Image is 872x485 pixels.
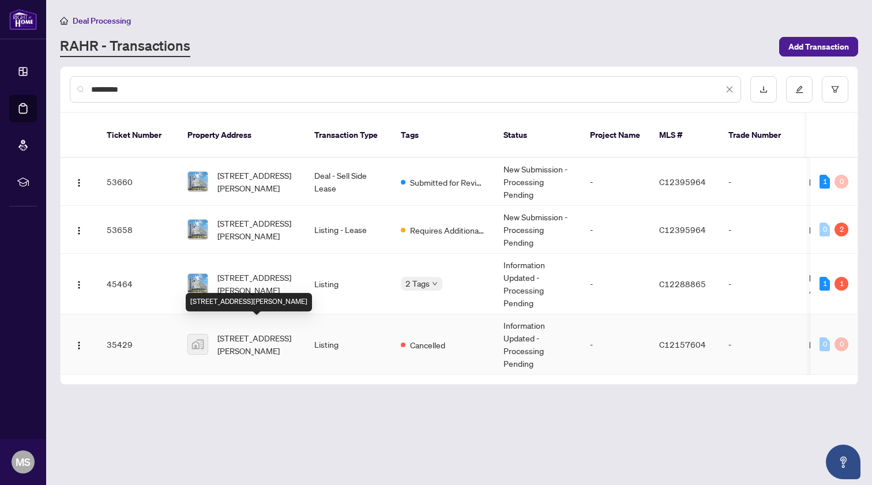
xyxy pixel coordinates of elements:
span: MS [16,454,31,470]
td: 53658 [97,206,178,254]
img: Logo [74,226,84,235]
span: Cancelled [410,339,445,351]
button: Logo [70,220,88,239]
td: 53660 [97,158,178,206]
img: thumbnail-img [188,274,208,294]
td: Listing - Lease [305,206,392,254]
button: filter [822,76,848,103]
img: thumbnail-img [188,334,208,354]
span: home [60,17,68,25]
td: New Submission - Processing Pending [494,158,581,206]
span: [STREET_ADDRESS][PERSON_NAME] [217,332,296,357]
td: - [581,314,650,375]
td: Listing [305,254,392,314]
td: - [581,158,650,206]
td: 35429 [97,314,178,375]
span: download [760,85,768,93]
td: - [719,254,800,314]
td: - [719,206,800,254]
img: Logo [74,280,84,290]
td: Information Updated - Processing Pending [494,254,581,314]
span: C12288865 [659,279,706,289]
img: logo [9,9,37,30]
td: - [581,254,650,314]
td: 45464 [97,254,178,314]
a: RAHR - Transactions [60,36,190,57]
span: Deal Processing [73,16,131,26]
td: Listing [305,314,392,375]
span: close [726,85,734,93]
div: 1 [835,277,848,291]
button: Open asap [826,445,860,479]
span: [STREET_ADDRESS][PERSON_NAME] [217,217,296,242]
button: edit [786,76,813,103]
span: Submitted for Review [410,176,485,189]
span: filter [831,85,839,93]
th: MLS # [650,113,719,158]
div: 1 [820,175,830,189]
button: Logo [70,172,88,191]
div: 2 [835,223,848,236]
span: C12157604 [659,339,706,349]
button: Add Transaction [779,37,858,57]
span: C12395964 [659,176,706,187]
img: thumbnail-img [188,220,208,239]
img: thumbnail-img [188,172,208,191]
img: Logo [74,178,84,187]
button: Logo [70,275,88,293]
span: [STREET_ADDRESS][PERSON_NAME] [217,169,296,194]
td: - [719,314,800,375]
span: [STREET_ADDRESS][PERSON_NAME] [217,271,296,296]
span: edit [795,85,803,93]
div: 0 [820,337,830,351]
th: Transaction Type [305,113,392,158]
img: Logo [74,341,84,350]
th: Project Name [581,113,650,158]
th: Property Address [178,113,305,158]
div: 0 [820,223,830,236]
div: 0 [835,337,848,351]
span: 2 Tags [405,277,430,290]
td: New Submission - Processing Pending [494,206,581,254]
td: Information Updated - Processing Pending [494,314,581,375]
th: Status [494,113,581,158]
span: down [432,281,438,287]
th: Ticket Number [97,113,178,158]
button: download [750,76,777,103]
div: 0 [835,175,848,189]
th: Trade Number [719,113,800,158]
td: Deal - Sell Side Lease [305,158,392,206]
span: C12395964 [659,224,706,235]
span: Requires Additional Docs [410,224,485,236]
div: [STREET_ADDRESS][PERSON_NAME] [186,293,312,311]
span: Add Transaction [788,37,849,56]
td: - [581,206,650,254]
button: Logo [70,335,88,354]
td: - [719,158,800,206]
div: 1 [820,277,830,291]
th: Tags [392,113,494,158]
